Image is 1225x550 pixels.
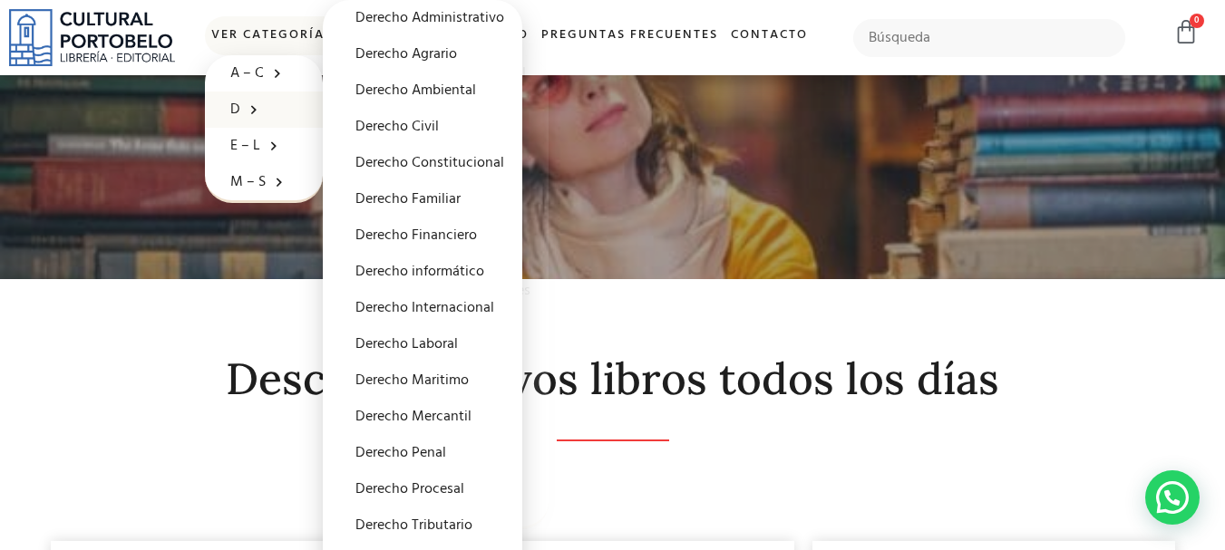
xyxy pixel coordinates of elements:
a: Ver Categorías [205,16,358,55]
a: A – C [205,55,323,92]
a: Derecho Constitucional [323,145,522,181]
ul: Ver Categorías [205,55,323,203]
span: 0 [1190,14,1204,28]
a: Derecho Internacional [323,290,522,326]
input: Búsqueda [853,19,1126,57]
a: Derecho Financiero [323,217,522,254]
h2: Descubre nuevos libros todos los días [51,355,1175,403]
a: D [205,92,323,128]
a: Derecho Familiar [323,181,522,217]
a: Derecho Civil [323,109,522,145]
a: Derecho Mercantil [323,399,522,435]
a: M – S [205,164,323,200]
a: Derecho Tributario [323,507,522,544]
a: Derecho Procesal [323,471,522,507]
a: Derecho Laboral [323,326,522,362]
a: E – L [205,128,323,164]
a: Preguntas frecuentes [535,16,724,55]
a: Derecho Penal [323,435,522,471]
a: Derecho Ambiental [323,72,522,109]
a: Derecho Maritimo [323,362,522,399]
a: Contacto [724,16,814,55]
a: Derecho informático [323,254,522,290]
a: 0 [1173,19,1199,45]
a: Derecho Agrario [323,36,522,72]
